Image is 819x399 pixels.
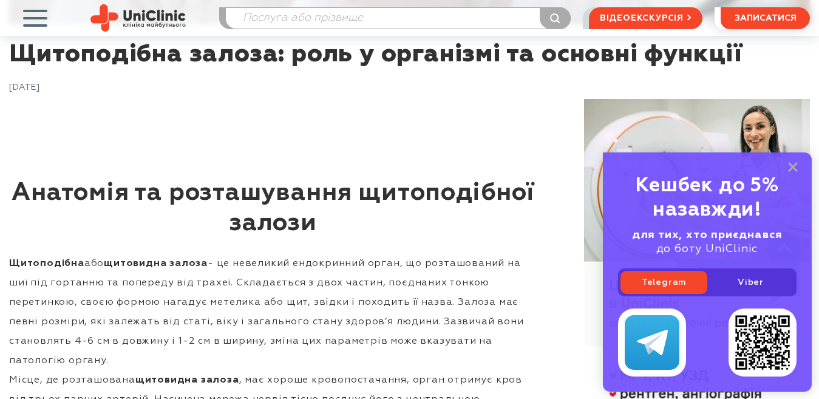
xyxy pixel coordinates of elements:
h2: Анатомія та розташування щитоподібної залози [9,117,537,251]
span: записатися [735,14,797,22]
strong: Щитоподібна [9,259,84,268]
input: Послуга або прізвище [226,8,570,29]
a: Telegram [620,271,707,294]
span: відеоекскурсія [600,8,684,29]
div: до боту UniClinic [618,228,797,256]
a: Viber [707,271,794,294]
div: Кешбек до 5% назавжди! [618,174,797,222]
a: відеоекскурсія [589,7,702,29]
img: Uniclinic [90,4,186,32]
div: [DATE] [9,82,810,99]
strong: щитовидна залоза [104,259,208,268]
strong: щитовидна залоза [135,375,239,385]
b: для тих, хто приєднався [632,230,783,240]
h1: Щитоподібна залоза: роль у організмі та основні функції [9,39,810,82]
button: записатися [721,7,810,29]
